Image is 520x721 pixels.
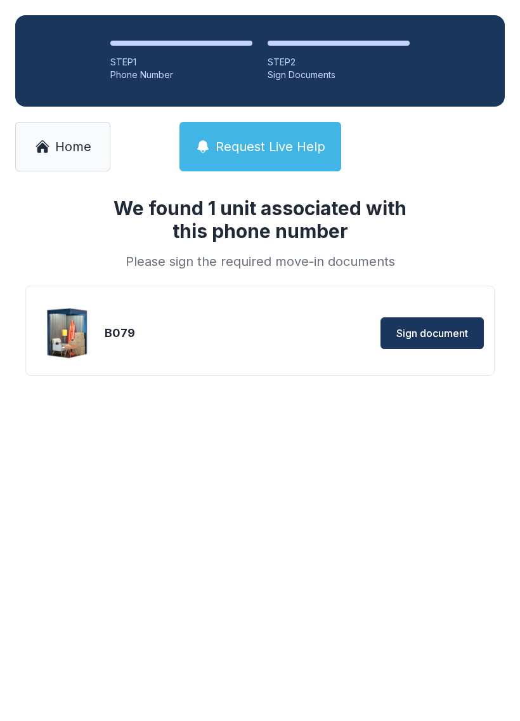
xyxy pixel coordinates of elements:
div: Please sign the required move-in documents [98,253,422,270]
div: Phone Number [110,69,252,81]
h1: We found 1 unit associated with this phone number [98,197,422,242]
span: Home [55,138,91,155]
div: Sign Documents [268,69,410,81]
span: Sign document [396,326,468,341]
div: B079 [105,324,257,342]
span: Request Live Help [216,138,325,155]
div: STEP 2 [268,56,410,69]
div: STEP 1 [110,56,252,69]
